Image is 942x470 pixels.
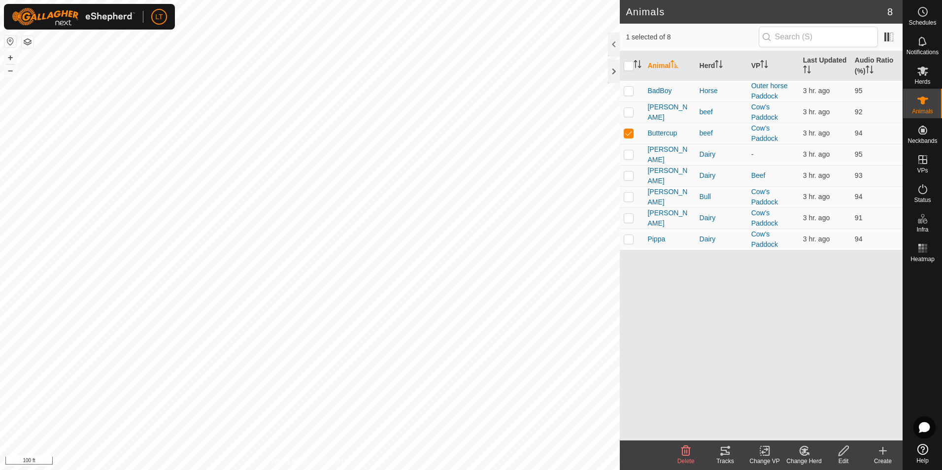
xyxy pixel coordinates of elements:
a: Outer horse Paddock [751,82,788,100]
p-sorticon: Activate to sort [671,62,678,69]
span: Pippa [647,234,665,244]
p-sorticon: Activate to sort [866,67,874,75]
span: [PERSON_NAME] [647,102,691,123]
span: Aug 11, 2025, 3:03 PM [803,171,830,179]
span: [PERSON_NAME] [647,208,691,229]
span: 94 [855,193,863,201]
span: Heatmap [910,256,935,262]
span: Schedules [908,20,936,26]
span: 94 [855,129,863,137]
div: Dairy [700,149,743,160]
th: Animal [643,51,695,81]
span: Herds [914,79,930,85]
span: [PERSON_NAME] [647,187,691,207]
span: LT [155,12,163,22]
input: Search (S) [759,27,878,47]
div: Tracks [706,457,745,466]
span: Help [916,458,929,464]
button: Map Layers [22,36,34,48]
span: 8 [887,4,893,19]
span: [PERSON_NAME] [647,144,691,165]
app-display-virtual-paddock-transition: - [751,150,754,158]
div: beef [700,128,743,138]
h2: Animals [626,6,887,18]
div: Dairy [700,213,743,223]
span: BadBoy [647,86,672,96]
span: VPs [917,168,928,173]
span: 1 selected of 8 [626,32,758,42]
p-sorticon: Activate to sort [715,62,723,69]
span: 93 [855,171,863,179]
span: Notifications [907,49,939,55]
span: Animals [912,108,933,114]
span: 92 [855,108,863,116]
th: Audio Ratio (%) [851,51,903,81]
span: Aug 11, 2025, 3:03 PM [803,150,830,158]
button: + [4,52,16,64]
span: Aug 11, 2025, 3:03 PM [803,87,830,95]
div: Horse [700,86,743,96]
span: Buttercup [647,128,677,138]
a: Privacy Policy [271,457,308,466]
p-sorticon: Activate to sort [634,62,641,69]
div: Change Herd [784,457,824,466]
a: Cow's Paddock [751,209,778,227]
a: Cow's Paddock [751,103,778,121]
th: Last Updated [799,51,851,81]
div: Edit [824,457,863,466]
div: Dairy [700,170,743,181]
div: Change VP [745,457,784,466]
span: Aug 11, 2025, 3:03 PM [803,235,830,243]
div: Create [863,457,903,466]
span: Aug 11, 2025, 3:03 PM [803,108,830,116]
span: 95 [855,87,863,95]
a: Cow's Paddock [751,188,778,206]
span: 91 [855,214,863,222]
span: Infra [916,227,928,233]
p-sorticon: Activate to sort [803,67,811,75]
a: Cow's Paddock [751,124,778,142]
p-sorticon: Activate to sort [760,62,768,69]
button: Reset Map [4,35,16,47]
span: Delete [677,458,695,465]
a: Beef [751,171,766,179]
span: Neckbands [908,138,937,144]
button: – [4,65,16,76]
span: 95 [855,150,863,158]
div: beef [700,107,743,117]
span: [PERSON_NAME] [647,166,691,186]
img: Gallagher Logo [12,8,135,26]
a: Contact Us [320,457,349,466]
span: Status [914,197,931,203]
div: Bull [700,192,743,202]
span: 94 [855,235,863,243]
th: Herd [696,51,747,81]
a: Cow's Paddock [751,230,778,248]
a: Help [903,440,942,468]
th: VP [747,51,799,81]
span: Aug 11, 2025, 3:03 PM [803,214,830,222]
div: Dairy [700,234,743,244]
span: Aug 11, 2025, 3:03 PM [803,193,830,201]
span: Aug 11, 2025, 3:03 PM [803,129,830,137]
